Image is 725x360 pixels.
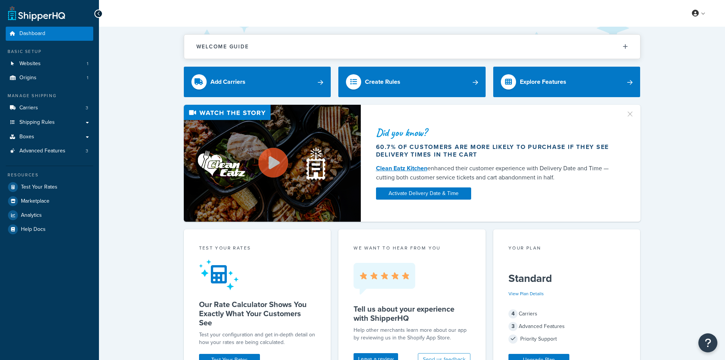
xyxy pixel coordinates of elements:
div: Add Carriers [210,77,245,87]
div: enhanced their customer experience with Delivery Date and Time — cutting both customer service ti... [376,164,617,182]
li: Websites [6,57,93,71]
a: Activate Delivery Date & Time [376,187,471,200]
span: Carriers [19,105,38,111]
div: Basic Setup [6,48,93,55]
img: Video thumbnail [184,105,361,222]
span: Analytics [21,212,42,219]
li: Advanced Features [6,144,93,158]
div: Carriers [508,309,625,319]
span: Origins [19,75,37,81]
a: Marketplace [6,194,93,208]
div: Test your configuration and get in-depth detail on how your rates are being calculated. [199,331,316,346]
a: Carriers3 [6,101,93,115]
li: Carriers [6,101,93,115]
span: Advanced Features [19,148,65,154]
span: Websites [19,61,41,67]
div: Manage Shipping [6,93,93,99]
a: Websites1 [6,57,93,71]
div: Did you know? [376,127,617,138]
a: View Plan Details [508,290,544,297]
a: Create Rules [338,67,486,97]
span: 3 [86,105,88,111]
span: Boxes [19,134,34,140]
div: Create Rules [365,77,400,87]
a: Boxes [6,130,93,144]
button: Open Resource Center [698,333,717,352]
a: Shipping Rules [6,115,93,130]
span: Test Your Rates [21,184,57,190]
a: Add Carriers [184,67,331,97]
span: Shipping Rules [19,119,55,126]
h5: Tell us about your experience with ShipperHQ [354,304,470,323]
div: Explore Features [520,77,566,87]
span: 4 [508,309,518,318]
h2: Welcome Guide [196,44,249,50]
p: we want to hear from you [354,245,470,251]
span: Help Docs [21,226,46,233]
span: 3 [508,322,518,331]
h5: Our Rate Calculator Shows You Exactly What Your Customers See [199,300,316,327]
a: Advanced Features3 [6,144,93,158]
a: Explore Features [493,67,641,97]
li: Origins [6,71,93,85]
a: Help Docs [6,222,93,236]
span: 3 [86,148,88,154]
span: Dashboard [19,30,45,37]
div: Priority Support [508,334,625,344]
p: Help other merchants learn more about our app by reviewing us in the Shopify App Store. [354,326,470,342]
div: 60.7% of customers are more likely to purchase if they see delivery times in the cart [376,143,617,158]
div: Your Plan [508,245,625,253]
a: Analytics [6,208,93,222]
button: Welcome Guide [184,35,640,59]
div: Advanced Features [508,321,625,332]
h5: Standard [508,272,625,285]
span: 1 [87,75,88,81]
span: 1 [87,61,88,67]
div: Test your rates [199,245,316,253]
a: Dashboard [6,27,93,41]
div: Resources [6,172,93,178]
a: Test Your Rates [6,180,93,194]
span: Marketplace [21,198,49,205]
a: Clean Eatz Kitchen [376,164,427,173]
a: Origins1 [6,71,93,85]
